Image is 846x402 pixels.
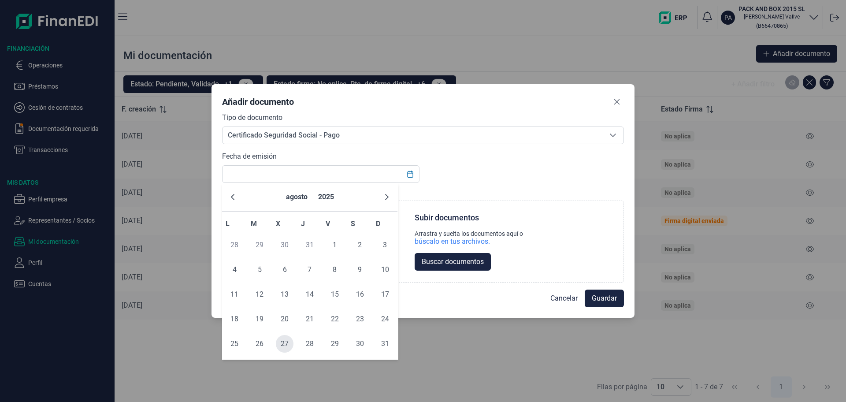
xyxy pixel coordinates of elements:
span: Cancelar [550,293,578,304]
div: Subir documentos [415,212,479,223]
td: 08/08/2025 [322,257,347,282]
button: Guardar [585,290,624,307]
button: Buscar documentos [415,253,491,271]
span: 23 [351,310,369,328]
span: 30 [351,335,369,353]
td: 09/08/2025 [347,257,372,282]
td: 16/08/2025 [347,282,372,307]
td: 28/07/2025 [222,233,247,257]
span: 29 [326,335,344,353]
span: 2 [351,236,369,254]
span: 31 [376,335,394,353]
span: J [301,220,305,228]
td: 07/08/2025 [297,257,323,282]
td: 29/07/2025 [247,233,272,257]
span: 12 [251,286,268,303]
td: 11/08/2025 [222,282,247,307]
span: 25 [226,335,243,353]
td: 25/08/2025 [222,331,247,356]
span: 1 [326,236,344,254]
span: 16 [351,286,369,303]
td: 15/08/2025 [322,282,347,307]
button: Choose Month [282,186,311,208]
td: 17/08/2025 [372,282,397,307]
div: Seleccione una opción [602,127,623,144]
td: 02/08/2025 [347,233,372,257]
button: Choose Date [402,166,419,182]
div: búscalo en tus archivos. [415,237,523,246]
span: M [251,220,257,228]
td: 24/08/2025 [372,307,397,331]
td: 03/08/2025 [372,233,397,257]
td: 30/08/2025 [347,331,372,356]
span: 11 [226,286,243,303]
span: 21 [301,310,319,328]
span: 28 [301,335,319,353]
span: L [226,220,230,228]
label: Fecha de emisión [222,151,277,162]
span: 30 [276,236,293,254]
span: 17 [376,286,394,303]
td: 26/08/2025 [247,331,272,356]
span: 19 [251,310,268,328]
span: V [326,220,330,228]
td: 13/08/2025 [272,282,297,307]
td: 12/08/2025 [247,282,272,307]
span: 5 [251,261,268,279]
span: 13 [276,286,293,303]
button: Choose Year [315,186,338,208]
span: 8 [326,261,344,279]
td: 29/08/2025 [322,331,347,356]
td: 27/08/2025 [272,331,297,356]
span: 20 [276,310,293,328]
td: 31/07/2025 [297,233,323,257]
td: 04/08/2025 [222,257,247,282]
span: 4 [226,261,243,279]
td: 19/08/2025 [247,307,272,331]
td: 18/08/2025 [222,307,247,331]
span: 31 [301,236,319,254]
div: Arrastra y suelta los documentos aquí o [415,230,523,237]
button: Previous Month [226,190,240,204]
span: 26 [251,335,268,353]
td: 28/08/2025 [297,331,323,356]
td: 31/08/2025 [372,331,397,356]
span: 15 [326,286,344,303]
span: 10 [376,261,394,279]
button: Close [610,95,624,109]
td: 01/08/2025 [322,233,347,257]
span: S [351,220,355,228]
td: 14/08/2025 [297,282,323,307]
span: Buscar documentos [422,257,484,267]
span: 27 [276,335,293,353]
td: 21/08/2025 [297,307,323,331]
span: 24 [376,310,394,328]
label: Tipo de documento [222,112,282,123]
span: 22 [326,310,344,328]
td: 06/08/2025 [272,257,297,282]
button: Cancelar [543,290,585,307]
span: 18 [226,310,243,328]
span: 28 [226,236,243,254]
div: Choose Date [222,183,398,360]
span: Certificado Seguridad Social - Pago [223,127,602,144]
span: 9 [351,261,369,279]
div: búscalo en tus archivos. [415,237,490,246]
span: D [376,220,380,228]
span: 3 [376,236,394,254]
span: Guardar [592,293,617,304]
td: 30/07/2025 [272,233,297,257]
span: X [276,220,280,228]
button: Next Month [380,190,394,204]
span: 29 [251,236,268,254]
td: 20/08/2025 [272,307,297,331]
span: 7 [301,261,319,279]
td: 05/08/2025 [247,257,272,282]
td: 10/08/2025 [372,257,397,282]
span: 6 [276,261,293,279]
div: Añadir documento [222,96,294,108]
span: 14 [301,286,319,303]
td: 22/08/2025 [322,307,347,331]
td: 23/08/2025 [347,307,372,331]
